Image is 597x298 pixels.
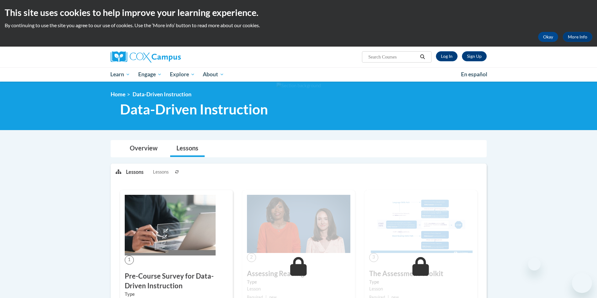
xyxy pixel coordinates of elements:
a: More Info [563,32,592,42]
img: Course Image [247,195,350,253]
img: Course Image [125,195,216,255]
a: Overview [123,140,164,157]
label: Type [369,279,473,285]
label: Type [247,279,350,285]
a: Explore [166,67,199,82]
div: Lesson [247,285,350,292]
a: Log In [436,51,458,61]
a: About [199,67,228,82]
span: About [203,71,224,78]
p: Lessons [126,169,144,175]
h3: Pre-Course Survey for Data-Driven Instruction [125,271,228,291]
a: Cox Campus [111,51,230,63]
span: 1 [125,255,134,265]
div: Main menu [101,67,496,82]
img: Section background [276,82,321,89]
a: Lessons [170,140,205,157]
iframe: Close message [528,258,541,270]
span: En español [461,71,487,78]
img: Cox Campus [111,51,181,63]
span: Lessons [153,169,169,175]
span: Explore [170,71,195,78]
h2: This site uses cookies to help improve your learning experience. [5,6,592,19]
label: Type [125,291,228,298]
a: En español [457,68,491,81]
h3: The Assessment Toolkit [369,269,473,279]
a: Register [462,51,487,61]
span: Data-Driven Instruction [120,101,268,118]
button: Okay [538,32,558,42]
span: Data-Driven Instruction [133,91,191,98]
span: Learn [110,71,130,78]
span: Engage [138,71,162,78]
iframe: Button to launch messaging window [572,273,592,293]
img: Course Image [369,195,473,253]
p: By continuing to use the site you agree to our use of cookies. Use the ‘More info’ button to read... [5,22,592,29]
a: Home [111,91,125,98]
span: 2 [247,253,256,262]
input: Search Courses [368,53,418,61]
a: Engage [134,67,166,82]
span: 3 [369,253,378,262]
button: Search [418,53,427,61]
h3: Assessing Reading [247,269,350,279]
div: Lesson [369,285,473,292]
a: Learn [107,67,134,82]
